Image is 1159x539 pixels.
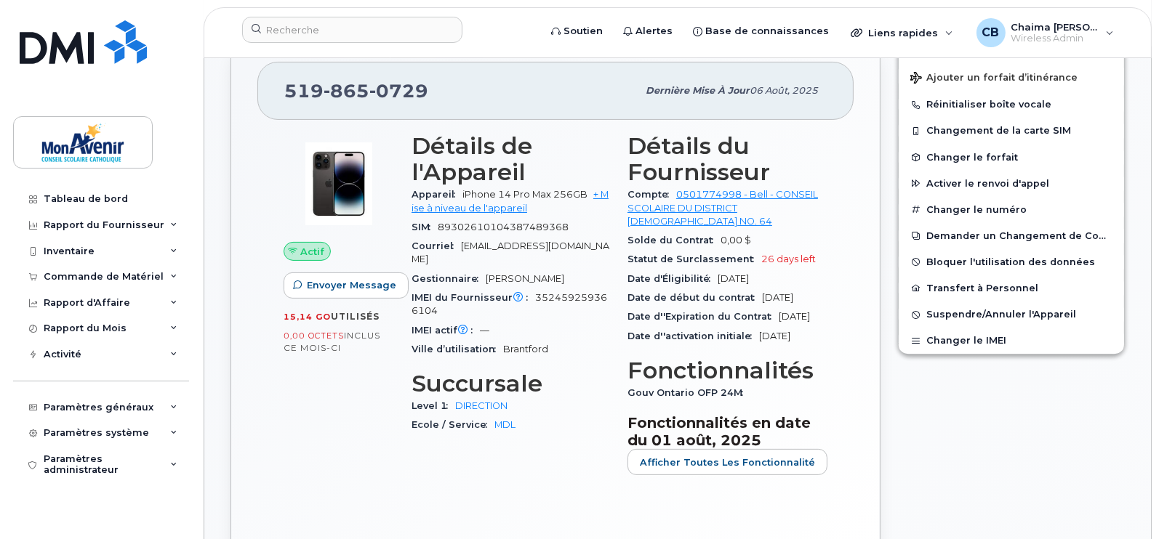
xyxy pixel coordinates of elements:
[761,254,816,264] span: 26 days left
[627,133,827,185] h3: Détails du Fournisseur
[412,419,494,430] span: Ecole / Service
[926,309,1076,320] span: Suspendre/Annuler l'Appareil
[926,152,1018,163] span: Changer le forfait
[369,80,428,102] span: 0729
[627,235,721,246] span: Solde du Contrat
[750,85,818,96] span: 06 août, 2025
[324,80,369,102] span: 865
[762,292,793,303] span: [DATE]
[899,118,1124,144] button: Changement de la carte SIM
[541,17,613,46] a: Soutien
[899,223,1124,249] button: Demander un Changement de Compte
[899,301,1124,328] button: Suspendre/Annuler l'Appareil
[721,235,751,246] span: 0,00 $
[779,311,810,322] span: [DATE]
[494,419,516,430] a: MDL
[462,189,587,200] span: iPhone 14 Pro Max 256GB
[503,344,548,354] span: Brantford
[412,370,610,397] h3: Succursale
[627,273,718,284] span: Date d'Éligibilité
[646,85,750,96] span: Dernière mise à jour
[486,273,564,284] span: [PERSON_NAME]
[899,145,1124,171] button: Changer le forfait
[627,311,779,322] span: Date d''Expiration du Contrat
[307,278,396,292] span: Envoyer Message
[627,189,818,227] a: 0501774998 - Bell - CONSEIL SCOLAIRE DU DISTRICT [DEMOGRAPHIC_DATA] NO. 64
[705,24,829,38] span: Base de connaissances
[899,197,1124,223] button: Changer le numéro
[284,331,344,341] span: 0,00 Octets
[412,189,462,200] span: Appareil
[627,331,759,341] span: Date d''activation initiale
[300,245,324,259] span: Actif
[1011,33,1099,44] span: Wireless Admin
[412,344,503,354] span: Ville d’utilisation
[412,133,610,185] h3: Détails de l'Appareil
[627,292,762,303] span: Date de début du contrat
[899,62,1124,92] button: Ajouter un forfait d’itinérance
[412,273,486,284] span: Gestionnaire
[412,189,609,213] a: + Mise à niveau de l'appareil
[627,254,761,264] span: Statut de Surclassement
[295,140,382,227] img: image20231002-3703462-by0d28.jpeg
[412,240,609,264] span: [EMAIL_ADDRESS][DOMAIN_NAME]
[966,18,1124,47] div: Chaima Ben Salah
[613,17,683,46] a: Alertes
[627,387,750,398] span: Gouv Ontario OFP 24M
[627,414,827,449] h3: Fonctionnalités en date du 01 août, 2025
[627,449,827,475] button: Afficher Toutes les Fonctionnalité
[683,17,839,46] a: Base de connaissances
[899,171,1124,197] button: Activer le renvoi d'appel
[910,72,1078,86] span: Ajouter un forfait d’itinérance
[640,455,815,469] span: Afficher Toutes les Fonctionnalité
[412,292,535,303] span: IMEI du Fournisseur
[841,18,963,47] div: Liens rapides
[438,222,569,232] span: 89302610104387489368
[412,222,438,232] span: SIM
[284,312,331,322] span: 15,14 Go
[242,17,462,43] input: Recherche
[412,400,455,411] span: Level 1
[455,400,508,411] a: DIRECTION
[627,357,827,384] h3: Fonctionnalités
[284,272,409,299] button: Envoyer Message
[899,328,1124,354] button: Changer le IMEI
[718,273,749,284] span: [DATE]
[627,189,676,200] span: Compte
[868,27,938,38] span: Liens rapides
[635,24,673,38] span: Alertes
[759,331,790,341] span: [DATE]
[412,325,480,336] span: IMEI actif
[899,249,1124,275] button: Bloquer l'utilisation des données
[1011,21,1099,33] span: Chaima [PERSON_NAME] [PERSON_NAME]
[331,311,380,322] span: utilisés
[412,240,461,251] span: Courriel
[480,325,489,336] span: —
[982,24,1000,41] span: CB
[926,178,1049,189] span: Activer le renvoi d'appel
[899,92,1124,118] button: Réinitialiser boîte vocale
[899,275,1124,301] button: Transfert à Personnel
[284,80,428,102] span: 519
[564,24,603,38] span: Soutien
